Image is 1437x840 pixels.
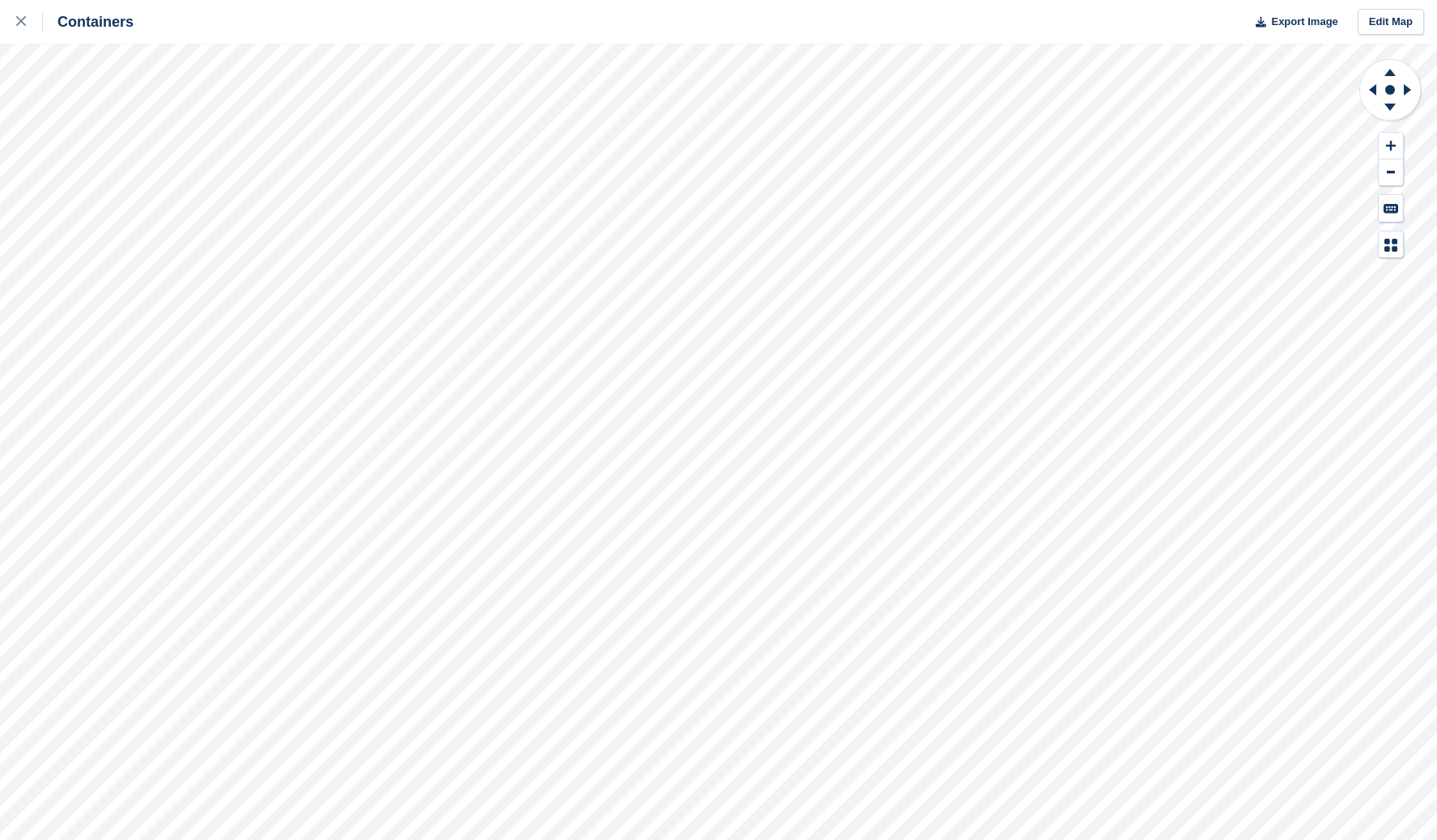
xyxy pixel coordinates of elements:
span: Export Image [1271,14,1337,30]
button: Zoom In [1379,133,1403,159]
button: Map Legend [1379,231,1403,258]
button: Export Image [1246,9,1338,36]
div: Containers [43,12,134,32]
a: Edit Map [1358,9,1424,36]
button: Zoom Out [1379,159,1403,186]
button: Keyboard Shortcuts [1379,195,1403,222]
